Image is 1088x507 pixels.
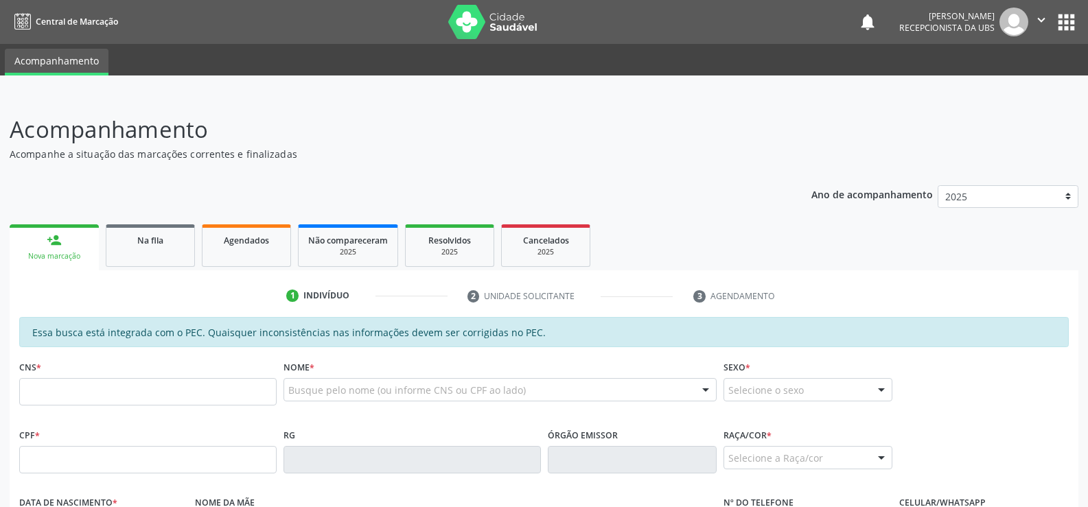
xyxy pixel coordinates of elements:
[47,233,62,248] div: person_add
[303,290,349,302] div: Indivíduo
[811,185,933,202] p: Ano de acompanhamento
[724,357,750,378] label: Sexo
[899,10,995,22] div: [PERSON_NAME]
[728,451,823,465] span: Selecione a Raça/cor
[137,235,163,246] span: Na fila
[10,147,758,161] p: Acompanhe a situação das marcações correntes e finalizadas
[728,383,804,397] span: Selecione o sexo
[10,10,118,33] a: Central de Marcação
[428,235,471,246] span: Resolvidos
[511,247,580,257] div: 2025
[286,290,299,302] div: 1
[36,16,118,27] span: Central de Marcação
[308,235,388,246] span: Não compareceram
[858,12,877,32] button: notifications
[899,22,995,34] span: Recepcionista da UBS
[724,425,772,446] label: Raça/cor
[308,247,388,257] div: 2025
[10,113,758,147] p: Acompanhamento
[548,425,618,446] label: Órgão emissor
[1034,12,1049,27] i: 
[1028,8,1054,36] button: 
[5,49,108,75] a: Acompanhamento
[288,383,526,397] span: Busque pelo nome (ou informe CNS ou CPF ao lado)
[19,317,1069,347] div: Essa busca está integrada com o PEC. Quaisquer inconsistências nas informações devem ser corrigid...
[523,235,569,246] span: Cancelados
[283,357,314,378] label: Nome
[283,425,295,446] label: RG
[999,8,1028,36] img: img
[224,235,269,246] span: Agendados
[415,247,484,257] div: 2025
[19,357,41,378] label: CNS
[1054,10,1078,34] button: apps
[19,425,40,446] label: CPF
[19,251,89,261] div: Nova marcação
